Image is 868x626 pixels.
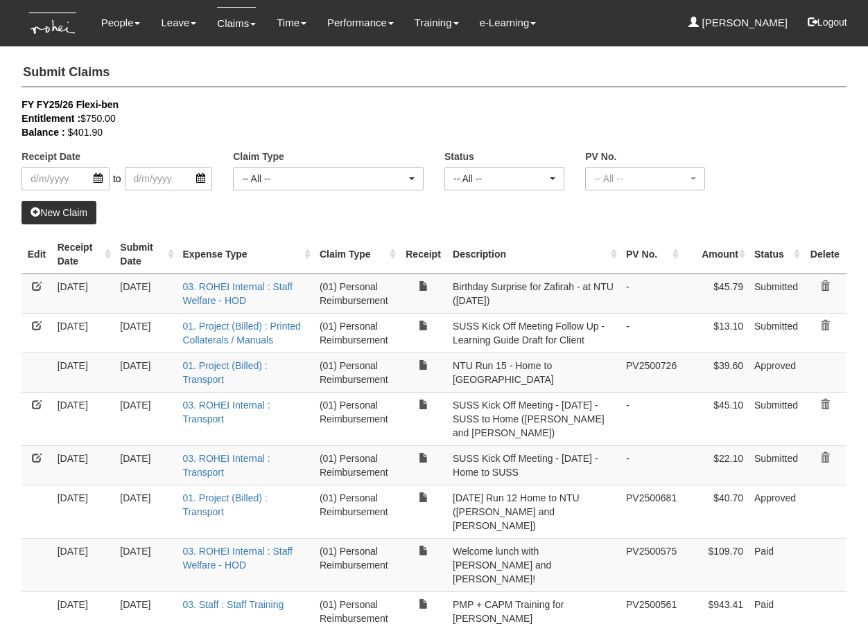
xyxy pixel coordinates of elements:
b: FY FY25/26 Flexi-ben [21,99,119,110]
td: SUSS Kick Off Meeting Follow Up - Learning Guide Draft for Client [447,313,620,352]
button: -- All -- [585,167,705,190]
td: [DATE] Run 12 Home to NTU ([PERSON_NAME] and [PERSON_NAME]) [447,485,620,538]
th: Edit [21,235,51,274]
h4: Submit Claims [21,59,846,87]
td: $45.10 [682,392,749,445]
td: $40.70 [682,485,749,538]
td: PV2500575 [620,538,682,591]
th: Amount : activate to sort column ascending [682,235,749,274]
a: 01. Project (Billed) : Printed Collaterals / Manuals [183,321,301,346]
a: Training [415,7,459,39]
td: (01) Personal Reimbursement [314,274,399,313]
td: (01) Personal Reimbursement [314,313,399,352]
label: Receipt Date [21,150,80,163]
div: $750.00 [21,111,825,125]
td: Submitted [749,313,804,352]
input: d/m/yyyy [21,167,110,190]
input: d/m/yyyy [125,167,213,190]
button: -- All -- [233,167,424,190]
iframe: chat widget [810,571,854,612]
a: Claims [217,7,256,39]
a: [PERSON_NAME] [688,7,788,39]
label: Status [444,150,474,163]
label: PV No. [585,150,616,163]
td: SUSS Kick Off Meeting - [DATE] - Home to SUSS [447,445,620,485]
td: $39.60 [682,352,749,392]
td: [DATE] [114,313,177,352]
div: -- All -- [594,172,688,186]
div: -- All -- [242,172,406,186]
td: PV2500726 [620,352,682,392]
td: [DATE] [114,485,177,538]
a: e-Learning [480,7,537,39]
td: (01) Personal Reimbursement [314,538,399,591]
td: (01) Personal Reimbursement [314,445,399,485]
td: Birthday Surprise for Zafirah - at NTU ([DATE]) [447,274,620,313]
td: $13.10 [682,313,749,352]
th: Receipt Date : activate to sort column ascending [52,235,115,274]
label: Claim Type [233,150,284,163]
td: [DATE] [52,538,115,591]
div: -- All -- [453,172,547,186]
th: Delete [804,235,847,274]
td: [DATE] [114,445,177,485]
th: PV No. : activate to sort column ascending [620,235,682,274]
td: Paid [749,538,804,591]
td: [DATE] [52,392,115,445]
a: 03. ROHEI Internal : Staff Welfare - HOD [183,281,293,306]
td: - [620,445,682,485]
a: 01. Project (Billed) : Transport [183,360,268,385]
td: $109.70 [682,538,749,591]
button: Logout [798,6,857,39]
th: Claim Type : activate to sort column ascending [314,235,399,274]
th: Status : activate to sort column ascending [749,235,804,274]
a: Leave [161,7,196,39]
td: [DATE] [52,313,115,352]
button: -- All -- [444,167,564,190]
td: Submitted [749,392,804,445]
a: New Claim [21,201,96,224]
td: Submitted [749,445,804,485]
b: Balance : [21,127,64,138]
td: [DATE] [52,352,115,392]
a: 03. ROHEI Internal : Staff Welfare - HOD [183,546,293,571]
a: 03. ROHEI Internal : Transport [183,400,270,424]
td: Submitted [749,274,804,313]
td: NTU Run 15 - Home to [GEOGRAPHIC_DATA] [447,352,620,392]
td: - [620,274,682,313]
td: (01) Personal Reimbursement [314,352,399,392]
b: Entitlement : [21,113,80,124]
th: Submit Date : activate to sort column ascending [114,235,177,274]
td: [DATE] [52,274,115,313]
a: 03. Staff : Staff Training [183,599,284,610]
td: [DATE] [52,485,115,538]
td: [DATE] [114,274,177,313]
td: $22.10 [682,445,749,485]
td: Welcome lunch with [PERSON_NAME] and [PERSON_NAME]! [447,538,620,591]
span: to [110,167,125,190]
a: 01. Project (Billed) : Transport [183,492,268,517]
td: PV2500681 [620,485,682,538]
td: [DATE] [114,392,177,445]
a: Performance [327,7,394,39]
td: Approved [749,485,804,538]
td: Approved [749,352,804,392]
td: (01) Personal Reimbursement [314,485,399,538]
a: People [101,7,141,39]
td: [DATE] [52,445,115,485]
span: $401.90 [67,127,103,138]
td: - [620,313,682,352]
td: - [620,392,682,445]
th: Expense Type : activate to sort column ascending [177,235,314,274]
td: [DATE] [114,352,177,392]
td: [DATE] [114,538,177,591]
td: SUSS Kick Off Meeting - [DATE] - SUSS to Home ([PERSON_NAME] and [PERSON_NAME]) [447,392,620,445]
a: 03. ROHEI Internal : Transport [183,453,270,478]
td: (01) Personal Reimbursement [314,392,399,445]
th: Receipt [399,235,447,274]
a: Time [277,7,306,39]
th: Description : activate to sort column ascending [447,235,620,274]
td: $45.79 [682,274,749,313]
